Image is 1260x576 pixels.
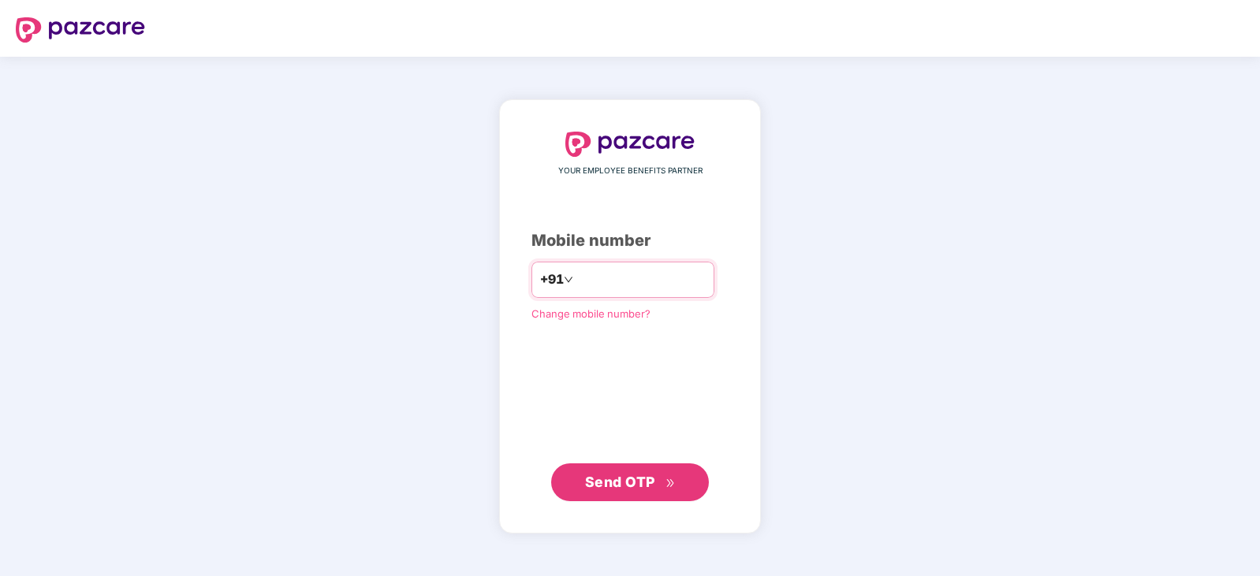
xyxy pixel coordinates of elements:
[565,132,695,157] img: logo
[16,17,145,43] img: logo
[540,269,564,289] span: +91
[585,474,655,490] span: Send OTP
[564,275,573,284] span: down
[665,478,676,489] span: double-right
[551,463,709,501] button: Send OTPdouble-right
[531,307,651,320] a: Change mobile number?
[531,229,729,253] div: Mobile number
[558,165,703,177] span: YOUR EMPLOYEE BENEFITS PARTNER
